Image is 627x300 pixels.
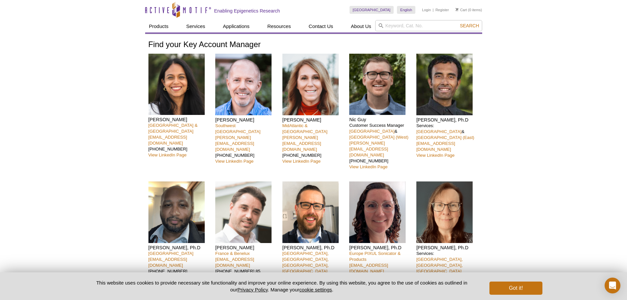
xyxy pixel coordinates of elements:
img: Matthias Spiller-Becker headshot [282,181,339,243]
h4: [PERSON_NAME] [215,117,277,123]
a: English [397,6,415,14]
a: Login [422,8,431,12]
a: [GEOGRAPHIC_DATA] (East) [416,135,474,140]
li: (0 items) [456,6,482,14]
p: [PHONE_NUMBER] [148,123,211,158]
h4: Nic Guy [349,117,411,123]
a: Products [145,20,172,33]
a: [GEOGRAPHIC_DATA] [350,6,394,14]
a: [GEOGRAPHIC_DATA] [349,129,394,134]
a: View LinkedIn Page [282,159,321,164]
p: This website uses cookies to provide necessary site functionality and improve your online experie... [85,279,479,293]
a: Contact Us [305,20,337,33]
a: [GEOGRAPHIC_DATA] [416,129,461,134]
a: Services [182,20,209,33]
h4: [PERSON_NAME] [148,117,211,123]
a: View LinkedIn Page [349,164,387,169]
h4: [PERSON_NAME], Ph.D [416,245,479,251]
a: Privacy Policy [237,287,268,292]
p: [PHONE_NUMBER] 85 [215,251,277,280]
a: [EMAIL_ADDRESS][DOMAIN_NAME] [215,257,254,268]
p: [PHONE_NUMBER] [282,123,345,164]
p: Services: & [416,123,479,158]
a: [GEOGRAPHIC_DATA] & [GEOGRAPHIC_DATA] [148,123,198,134]
h4: [PERSON_NAME], Ph.D [416,117,479,123]
a: [PERSON_NAME][EMAIL_ADDRESS][DOMAIN_NAME] [282,135,321,152]
div: Open Intercom Messenger [605,278,620,293]
img: Patrisha Femia headshot [282,54,339,115]
p: Services: 0044 7799 434471 [416,251,479,298]
img: Seth Rubin headshot [215,54,272,115]
a: [GEOGRAPHIC_DATA] (West) [349,135,408,140]
h1: Find your Key Account Manager [148,40,479,50]
a: [PERSON_NAME][EMAIL_ADDRESS][DOMAIN_NAME] [349,141,388,157]
a: [GEOGRAPHIC_DATA] [148,251,194,256]
a: [GEOGRAPHIC_DATA], [GEOGRAPHIC_DATA], [GEOGRAPHIC_DATA] [416,257,463,274]
h4: [PERSON_NAME], Ph.D [282,245,345,251]
p: [PHONE_NUMBER] [148,251,211,280]
p: Customer Success Manager & [PHONE_NUMBER] [349,123,411,170]
img: Rwik Sen headshot [416,54,473,115]
p: [PHONE_NUMBER] [215,123,277,164]
button: Got it! [489,282,542,295]
h4: [PERSON_NAME] [215,245,277,251]
h4: [PERSON_NAME], Ph.D [349,245,411,251]
a: France & Benelux [215,251,250,256]
img: Nivanka Paranavitana headshot [148,54,205,115]
li: | [433,6,434,14]
h2: Enabling Epigenetics Research [214,8,280,14]
h4: [PERSON_NAME] [282,117,345,123]
a: Applications [219,20,253,33]
a: MidAtlantic & [GEOGRAPHIC_DATA] [282,123,327,134]
h4: [PERSON_NAME], Ph.D [148,245,211,251]
a: View LinkedIn Page [416,153,455,158]
a: [EMAIL_ADDRESS][DOMAIN_NAME] [148,257,187,268]
a: About Us [347,20,375,33]
a: Cart [456,8,467,12]
a: [EMAIL_ADDRESS][DOMAIN_NAME] [416,141,455,152]
a: [EMAIL_ADDRESS][DOMAIN_NAME] [349,263,388,274]
a: [PERSON_NAME][EMAIL_ADDRESS][DOMAIN_NAME] [215,135,254,152]
img: Kevin Celestrin headshot [148,181,205,243]
span: Search [460,23,479,28]
a: View LinkedIn Page [215,159,253,164]
input: Keyword, Cat. No. [375,20,482,31]
img: Your Cart [456,8,458,11]
img: Nic Guy headshot [349,54,405,115]
img: Michelle Wragg headshot [416,181,473,243]
a: Southwest [GEOGRAPHIC_DATA] [215,123,260,134]
a: [EMAIL_ADDRESS][DOMAIN_NAME] [148,135,187,146]
button: cookie settings [299,287,332,292]
a: View LinkedIn Page [148,152,187,157]
img: Anne-Sophie Ay-Berthomieu headshot [349,181,405,243]
img: Clément Proux headshot [215,181,272,243]
a: Europe PIXUL Sonicator & Products [349,251,401,262]
a: Resources [263,20,295,33]
a: [GEOGRAPHIC_DATA], [GEOGRAPHIC_DATA], [GEOGRAPHIC_DATA], [GEOGRAPHIC_DATA]Services: [GEOGRAPHIC_D... [282,251,329,291]
button: Search [458,23,481,29]
a: Register [435,8,449,12]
